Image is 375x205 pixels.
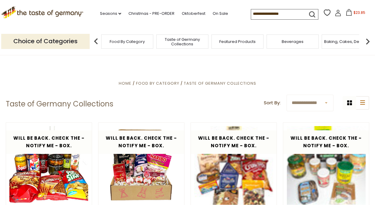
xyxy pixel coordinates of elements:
[119,80,131,86] a: Home
[110,39,145,44] a: Food By Category
[353,10,365,15] span: $23.85
[6,99,113,109] h1: Taste of Germany Collections
[219,39,256,44] a: Featured Products
[182,10,205,17] a: Oktoberfest
[158,37,207,46] a: Taste of Germany Collections
[362,35,374,47] img: next arrow
[213,10,228,17] a: On Sale
[324,39,371,44] a: Baking, Cakes, Desserts
[100,10,121,17] a: Seasons
[343,9,368,18] button: $23.85
[282,39,304,44] a: Beverages
[184,80,256,86] a: Taste of Germany Collections
[128,10,174,17] a: Christmas - PRE-ORDER
[136,80,179,86] a: Food By Category
[1,34,90,49] p: Choice of Categories
[90,35,102,47] img: previous arrow
[264,99,280,107] label: Sort By:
